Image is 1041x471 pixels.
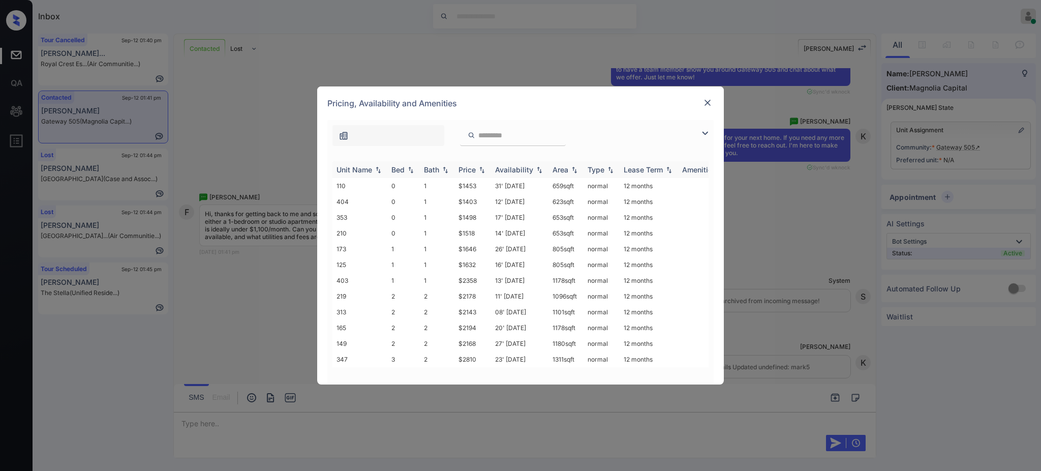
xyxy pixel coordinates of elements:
[491,351,548,367] td: 23' [DATE]
[339,131,349,141] img: icon-zuma
[491,304,548,320] td: 08' [DATE]
[620,225,678,241] td: 12 months
[332,351,387,367] td: 347
[588,165,604,174] div: Type
[387,241,420,257] td: 1
[332,304,387,320] td: 313
[491,320,548,336] td: 20' [DATE]
[620,351,678,367] td: 12 months
[332,257,387,273] td: 125
[387,336,420,351] td: 2
[620,288,678,304] td: 12 months
[584,210,620,225] td: normal
[387,178,420,194] td: 0
[332,288,387,304] td: 219
[491,225,548,241] td: 14' [DATE]
[454,273,491,288] td: $2358
[491,178,548,194] td: 31' [DATE]
[454,225,491,241] td: $1518
[336,165,372,174] div: Unit Name
[620,273,678,288] td: 12 months
[495,165,533,174] div: Availability
[387,351,420,367] td: 3
[584,225,620,241] td: normal
[664,166,674,173] img: sorting
[387,288,420,304] td: 2
[548,210,584,225] td: 653 sqft
[373,166,383,173] img: sorting
[620,304,678,320] td: 12 months
[420,194,454,210] td: 1
[454,178,491,194] td: $1453
[332,178,387,194] td: 110
[387,320,420,336] td: 2
[387,210,420,225] td: 0
[387,257,420,273] td: 1
[387,225,420,241] td: 0
[387,273,420,288] td: 1
[491,194,548,210] td: 12' [DATE]
[548,225,584,241] td: 653 sqft
[569,166,579,173] img: sorting
[548,320,584,336] td: 1178 sqft
[548,351,584,367] td: 1311 sqft
[332,273,387,288] td: 403
[420,257,454,273] td: 1
[534,166,544,173] img: sorting
[317,86,724,120] div: Pricing, Availability and Amenities
[548,241,584,257] td: 805 sqft
[458,165,476,174] div: Price
[584,194,620,210] td: normal
[584,304,620,320] td: normal
[584,257,620,273] td: normal
[387,194,420,210] td: 0
[420,351,454,367] td: 2
[420,336,454,351] td: 2
[620,194,678,210] td: 12 months
[332,225,387,241] td: 210
[406,166,416,173] img: sorting
[620,210,678,225] td: 12 months
[420,178,454,194] td: 1
[620,320,678,336] td: 12 months
[332,210,387,225] td: 353
[584,178,620,194] td: normal
[491,210,548,225] td: 17' [DATE]
[454,304,491,320] td: $2143
[548,304,584,320] td: 1101 sqft
[332,241,387,257] td: 173
[620,241,678,257] td: 12 months
[420,225,454,241] td: 1
[548,257,584,273] td: 805 sqft
[620,257,678,273] td: 12 months
[424,165,439,174] div: Bath
[387,304,420,320] td: 2
[548,194,584,210] td: 623 sqft
[332,320,387,336] td: 165
[491,288,548,304] td: 11' [DATE]
[584,241,620,257] td: normal
[584,288,620,304] td: normal
[454,241,491,257] td: $1646
[605,166,616,173] img: sorting
[584,351,620,367] td: normal
[624,165,663,174] div: Lease Term
[454,336,491,351] td: $2168
[548,273,584,288] td: 1178 sqft
[491,336,548,351] td: 27' [DATE]
[420,273,454,288] td: 1
[454,257,491,273] td: $1632
[477,166,487,173] img: sorting
[620,178,678,194] td: 12 months
[699,127,711,139] img: icon-zuma
[491,273,548,288] td: 13' [DATE]
[548,178,584,194] td: 659 sqft
[468,131,475,140] img: icon-zuma
[440,166,450,173] img: sorting
[454,288,491,304] td: $2178
[491,241,548,257] td: 26' [DATE]
[332,194,387,210] td: 404
[420,241,454,257] td: 1
[584,336,620,351] td: normal
[584,320,620,336] td: normal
